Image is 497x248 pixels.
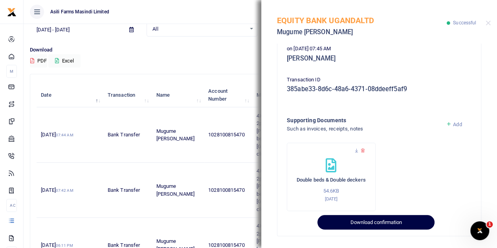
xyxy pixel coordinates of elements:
[103,83,152,107] th: Transaction: activate to sort column ascending
[156,183,194,197] span: Mugume [PERSON_NAME]
[446,121,462,127] a: Add
[287,55,471,62] h5: [PERSON_NAME]
[56,188,73,193] small: 07:42 AM
[287,116,440,125] h4: Supporting Documents
[6,65,17,78] li: M
[152,83,204,107] th: Name: activate to sort column ascending
[108,132,140,138] span: Bank Transfer
[453,121,462,127] span: Add
[277,28,447,36] h5: Mugume [PERSON_NAME]
[56,243,73,248] small: 06:11 PM
[486,20,491,26] button: Close
[47,8,112,15] span: Asili Farms Masindi Limited
[295,187,367,195] p: 54.6KB
[486,221,493,228] span: 1
[204,83,252,107] th: Account Number: activate to sort column ascending
[30,46,491,54] p: Download
[41,132,73,138] span: [DATE]
[108,242,140,248] span: Bank Transfer
[30,54,47,68] button: PDF
[257,168,305,212] span: 4X6 Double beds 2pcs and Double [PERSON_NAME] beds 12pcs for [GEOGRAPHIC_DATA] cluster
[41,187,73,193] span: [DATE]
[6,199,17,212] li: Ac
[48,54,81,68] button: Excel
[295,177,367,183] h6: Double beds & Double deckers
[152,25,246,33] span: All
[317,215,434,230] button: Download confirmation
[287,76,471,84] p: Transaction ID
[41,242,73,248] span: [DATE]
[208,132,244,138] span: 1028100815470
[287,45,471,53] p: on [DATE] 07:45 AM
[108,187,140,193] span: Bank Transfer
[37,83,103,107] th: Date: activate to sort column descending
[287,143,376,211] div: Double beds & Double deckers
[7,7,17,17] img: logo-small
[7,9,17,15] a: logo-small logo-large logo-large
[257,113,305,157] span: 4X6 Double beds 2pcs and Double [PERSON_NAME] beds 12pcs for [GEOGRAPHIC_DATA] cluster
[252,83,310,107] th: Memo: activate to sort column ascending
[56,133,73,137] small: 07:44 AM
[30,23,123,37] input: select period
[156,128,194,142] span: Mugume [PERSON_NAME]
[287,85,471,93] h5: 385abe33-8d6c-48a6-4371-08ddeeff5af9
[277,16,447,25] h5: EQUITY BANK UGANDALTD
[287,125,440,133] h4: Such as invoices, receipts, notes
[208,187,244,193] span: 1028100815470
[325,196,337,202] small: [DATE]
[470,221,489,240] iframe: Intercom live chat
[453,20,476,26] span: Successful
